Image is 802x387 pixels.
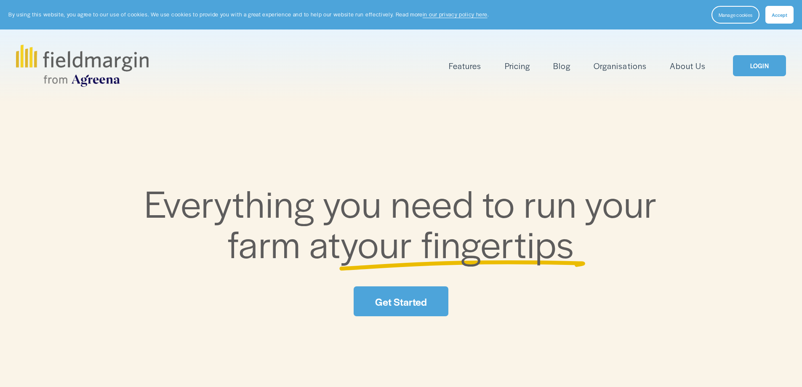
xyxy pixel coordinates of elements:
a: LOGIN [733,55,786,77]
a: Blog [553,59,570,73]
span: Accept [772,11,787,18]
a: in our privacy policy here [423,11,488,18]
img: fieldmargin.com [16,45,148,87]
span: Features [449,60,481,72]
button: Manage cookies [711,6,759,24]
span: your fingertips [341,216,574,269]
a: Organisations [594,59,646,73]
p: By using this website, you agree to our use of cookies. We use cookies to provide you with a grea... [8,11,489,19]
a: Get Started [354,286,448,316]
button: Accept [765,6,794,24]
a: About Us [670,59,706,73]
a: folder dropdown [449,59,481,73]
span: Manage cookies [719,11,752,18]
span: Everything you need to run your farm at [144,176,666,269]
a: Pricing [505,59,530,73]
